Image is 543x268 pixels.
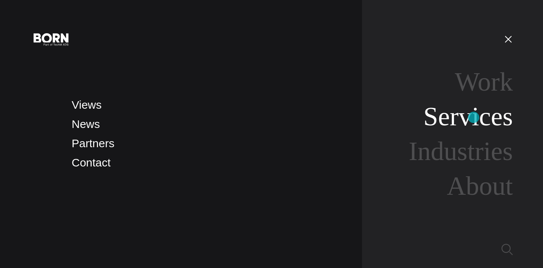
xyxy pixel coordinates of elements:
[447,171,513,200] a: About
[72,118,100,130] a: News
[72,156,110,169] a: Contact
[72,99,101,111] a: Views
[409,137,513,166] a: Industries
[72,137,114,149] a: Partners
[502,244,513,255] img: Search
[455,67,513,96] a: Work
[499,31,517,47] button: Open
[423,102,513,131] a: Services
